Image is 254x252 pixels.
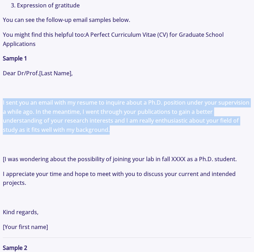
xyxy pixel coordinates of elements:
[3,244,27,252] strong: Sample 2
[3,54,27,62] strong: Sample 1
[3,170,251,188] p: I appreciate your time and hope to meet with you to discuss your current and intended projects.
[3,155,251,164] p: I was wondering about the possibility of joining your lab in fall XXXX as a Ph.D. student.
[3,16,251,25] p: You can see the follow-up email samples below.
[3,208,251,217] p: Kind regards,
[3,223,251,232] p: [Your first name]
[3,98,251,134] p: I sent you an email with my resume to inquire about a Ph.D. position under your supervision a whi...
[39,69,71,77] span: [Last Name]
[3,30,251,48] p: You might find this helpful too:
[3,69,251,78] p: Dear Dr/Prof. ,
[17,1,251,10] li: Expression of gratitude
[3,31,224,48] a: A Perfect Curriculum Vitae (CV) for Graduate School Applications
[3,155,5,163] a: [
